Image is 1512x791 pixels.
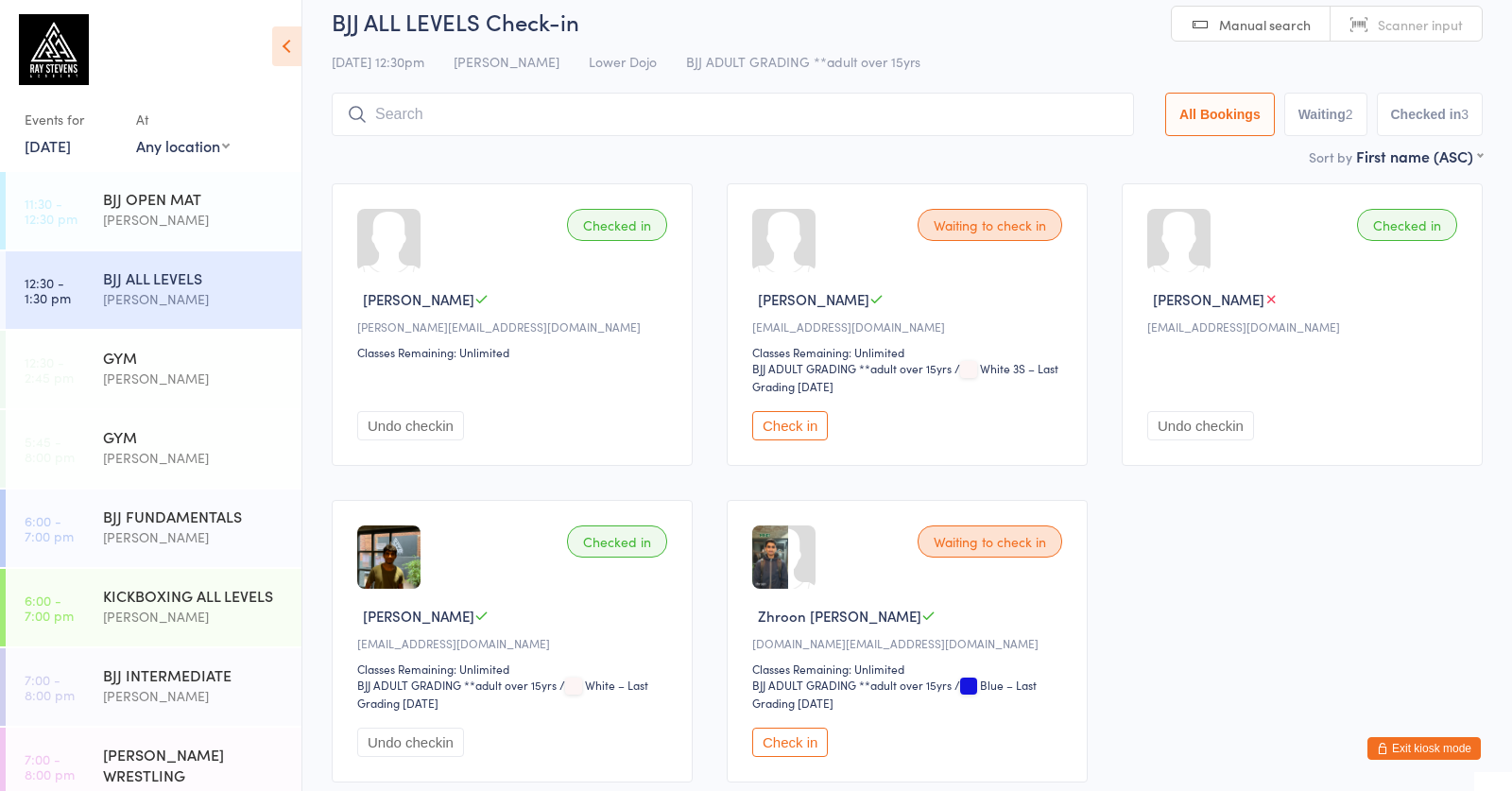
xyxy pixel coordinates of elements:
label: Sort by [1309,147,1352,166]
time: 11:30 - 12:30 pm [25,196,77,226]
button: Waiting2 [1284,93,1367,136]
div: [PERSON_NAME] [103,288,285,310]
img: image1575578191.png [752,525,788,589]
time: 5:45 - 8:00 pm [25,434,75,464]
div: Checked in [567,209,667,241]
div: [PERSON_NAME] [103,685,285,707]
div: [EMAIL_ADDRESS][DOMAIN_NAME] [1147,318,1463,335]
a: 12:30 -1:30 pmBJJ ALL LEVELS[PERSON_NAME] [6,251,301,329]
h2: BJJ ALL LEVELS Check-in [332,6,1483,37]
div: BJJ INTERMEDIATE [103,664,285,685]
div: [DOMAIN_NAME][EMAIL_ADDRESS][DOMAIN_NAME] [752,635,1068,651]
div: GYM [103,426,285,447]
div: [PERSON_NAME] [103,526,285,548]
time: 6:00 - 7:00 pm [25,593,74,623]
time: 6:00 - 7:00 pm [25,513,74,543]
a: 6:00 -7:00 pmKICKBOXING ALL LEVELS[PERSON_NAME] [6,569,301,646]
div: BJJ OPEN MAT [103,188,285,209]
div: BJJ ADULT GRADING **adult over 15yrs [357,677,557,693]
div: At [136,104,230,135]
span: Zhroon [PERSON_NAME] [758,606,921,626]
div: KICKBOXING ALL LEVELS [103,585,285,606]
div: [PERSON_NAME] [103,606,285,628]
div: GYM [103,347,285,368]
input: Search [332,93,1134,136]
div: First name (ASC) [1356,146,1483,166]
div: [PERSON_NAME] [103,447,285,469]
div: 3 [1461,107,1469,122]
button: Check in [752,728,828,757]
time: 12:30 - 2:45 pm [25,354,74,385]
span: Manual search [1219,15,1311,34]
a: 12:30 -2:45 pmGYM[PERSON_NAME] [6,331,301,408]
div: Any location [136,135,230,156]
a: 6:00 -7:00 pmBJJ FUNDAMENTALS[PERSON_NAME] [6,490,301,567]
button: Undo checkin [1147,411,1254,440]
span: [PERSON_NAME] [363,289,474,309]
span: BJJ ADULT GRADING **adult over 15yrs [686,52,920,71]
div: Waiting to check in [918,525,1062,558]
div: Checked in [1357,209,1457,241]
div: Checked in [567,525,667,558]
div: Classes Remaining: Unlimited [752,344,1068,360]
div: Waiting to check in [918,209,1062,241]
span: [PERSON_NAME] [454,52,559,71]
span: Scanner input [1378,15,1463,34]
div: [EMAIL_ADDRESS][DOMAIN_NAME] [357,635,673,651]
button: Check in [752,411,828,440]
time: 7:00 - 8:00 pm [25,751,75,782]
img: Ray Stevens Academy (Martial Sports Management Ltd T/A Ray Stevens Academy) [19,14,89,85]
div: 2 [1346,107,1353,122]
div: BJJ ADULT GRADING **adult over 15yrs [752,360,952,376]
span: [DATE] 12:30pm [332,52,424,71]
span: Lower Dojo [589,52,657,71]
span: [PERSON_NAME] [1153,289,1264,309]
div: Classes Remaining: Unlimited [357,661,673,677]
div: Classes Remaining: Unlimited [357,344,673,360]
div: [PERSON_NAME] WRESTLING [103,744,285,785]
a: 11:30 -12:30 pmBJJ OPEN MAT[PERSON_NAME] [6,172,301,249]
img: image1695818802.png [357,525,421,589]
a: 7:00 -8:00 pmBJJ INTERMEDIATE[PERSON_NAME] [6,648,301,726]
div: [PERSON_NAME] [103,209,285,231]
button: Checked in3 [1377,93,1484,136]
div: [PERSON_NAME][EMAIL_ADDRESS][DOMAIN_NAME] [357,318,673,335]
button: Undo checkin [357,728,464,757]
div: BJJ FUNDAMENTALS [103,506,285,526]
div: BJJ ALL LEVELS [103,267,285,288]
span: [PERSON_NAME] [758,289,869,309]
div: Classes Remaining: Unlimited [752,661,1068,677]
button: Exit kiosk mode [1367,737,1481,760]
div: [EMAIL_ADDRESS][DOMAIN_NAME] [752,318,1068,335]
a: [DATE] [25,135,71,156]
time: 7:00 - 8:00 pm [25,672,75,702]
a: 5:45 -8:00 pmGYM[PERSON_NAME] [6,410,301,488]
button: All Bookings [1165,93,1275,136]
time: 12:30 - 1:30 pm [25,275,71,305]
span: [PERSON_NAME] [363,606,474,626]
div: BJJ ADULT GRADING **adult over 15yrs [752,677,952,693]
button: Undo checkin [357,411,464,440]
div: Events for [25,104,117,135]
div: [PERSON_NAME] [103,368,285,389]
